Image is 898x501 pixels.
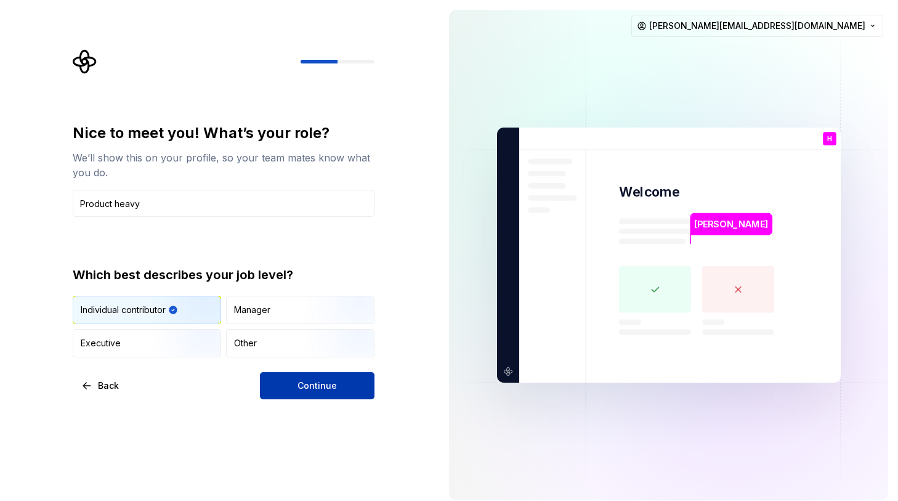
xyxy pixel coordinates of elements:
span: Continue [297,380,337,392]
p: Welcome [619,183,679,201]
input: Job title [73,190,374,217]
span: [PERSON_NAME][EMAIL_ADDRESS][DOMAIN_NAME] [649,20,865,32]
div: Which best describes your job level? [73,266,374,283]
span: Back [98,380,119,392]
p: [PERSON_NAME] [694,218,768,231]
div: Nice to meet you! What’s your role? [73,123,374,143]
div: We’ll show this on your profile, so your team mates know what you do. [73,150,374,180]
svg: Supernova Logo [73,49,97,74]
div: Executive [81,337,121,349]
button: [PERSON_NAME][EMAIL_ADDRESS][DOMAIN_NAME] [631,15,883,37]
p: H [827,136,831,142]
button: Back [73,372,129,399]
button: Continue [260,372,374,399]
div: Individual contributor [81,304,166,316]
div: Other [234,337,257,349]
div: Manager [234,304,270,316]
